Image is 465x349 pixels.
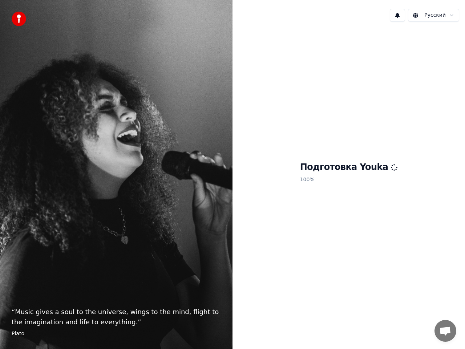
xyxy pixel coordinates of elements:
footer: Plato [12,330,221,337]
p: 100 % [300,173,398,186]
img: youka [12,12,26,26]
p: “ Music gives a soul to the universe, wings to the mind, flight to the imagination and life to ev... [12,307,221,327]
h1: Подготовка Youka [300,162,398,173]
a: Открытый чат [434,320,456,342]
